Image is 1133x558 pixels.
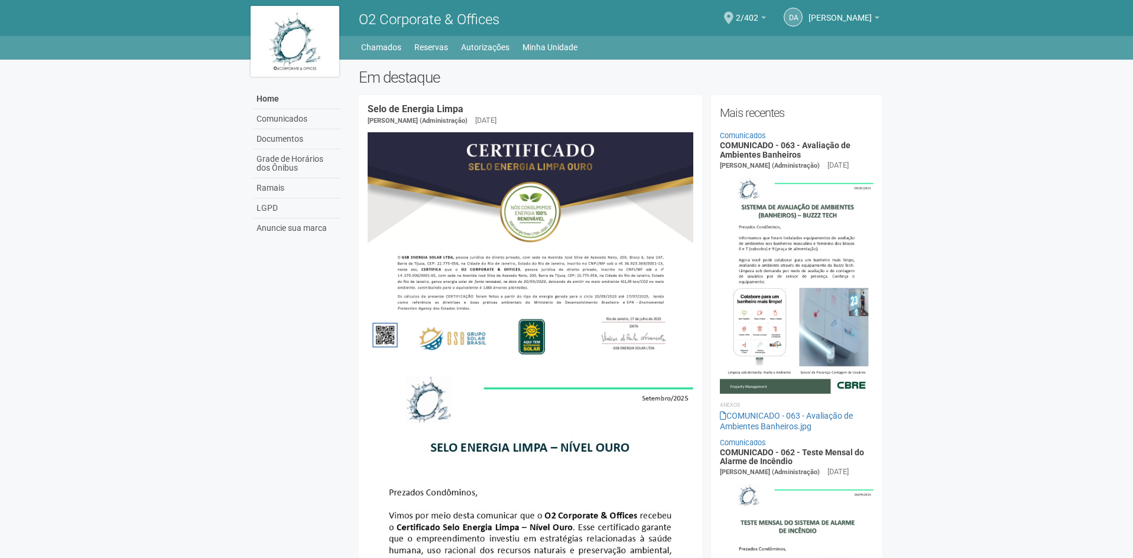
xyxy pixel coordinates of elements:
h2: Mais recentes [720,104,874,122]
a: Selo de Energia Limpa [368,103,463,115]
a: Anuncie sua marca [254,218,341,238]
div: [DATE] [827,466,849,477]
a: Minha Unidade [522,39,577,56]
li: Anexos [720,400,874,410]
a: Home [254,89,341,109]
span: 2/402 [736,2,758,22]
a: [PERSON_NAME] [809,15,879,24]
a: 2/402 [736,15,766,24]
div: [DATE] [827,160,849,171]
img: logo.jpg [251,6,339,77]
span: Daniel Andres Soto Lozada [809,2,872,22]
img: COMUNICADO%20-%20063%20-%20Avalia%C3%A7%C3%A3o%20de%20Ambientes%20Banheiros.jpg [720,171,874,393]
a: LGPD [254,198,341,218]
div: [DATE] [475,115,496,126]
a: Chamados [361,39,401,56]
span: [PERSON_NAME] (Administração) [368,117,468,125]
span: [PERSON_NAME] (Administração) [720,468,820,476]
a: Comunicados [254,109,341,129]
a: Comunicados [720,438,766,447]
span: O2 Corporate & Offices [359,11,499,28]
a: DA [784,8,803,27]
a: Documentos [254,129,341,149]
a: Grade de Horários dos Ônibus [254,149,341,178]
a: Comunicados [720,131,766,140]
a: COMUNICADO - 062 - Teste Mensal do Alarme de Incêndio [720,448,864,466]
a: Reservas [414,39,448,56]
a: Ramais [254,178,341,198]
a: COMUNICADO - 063 - Avaliação de Ambientes Banheiros.jpg [720,411,853,431]
a: Autorizações [461,39,509,56]
span: [PERSON_NAME] (Administração) [720,162,820,169]
img: COMUNICADO%20-%20054%20-%20Selo%20de%20Energia%20Limpa%20-%20P%C3%A1g.%202.jpg [368,132,693,363]
h2: Em destaque [359,68,883,86]
a: COMUNICADO - 063 - Avaliação de Ambientes Banheiros [720,141,850,159]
